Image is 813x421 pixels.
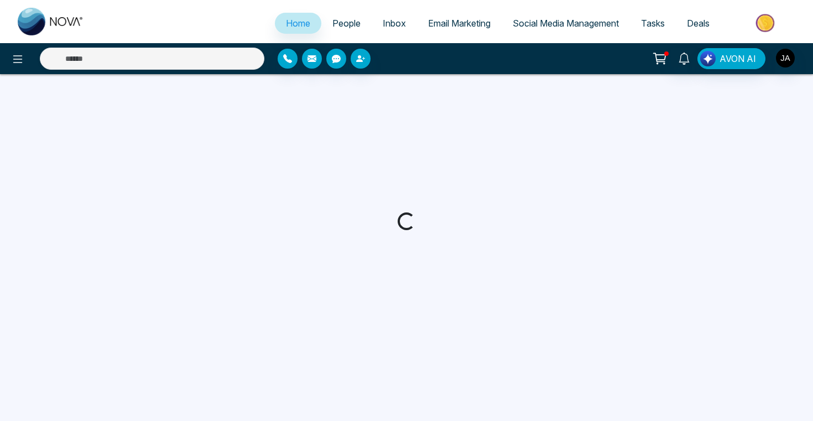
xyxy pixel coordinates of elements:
img: Nova CRM Logo [18,8,84,35]
a: Home [275,13,321,34]
span: Tasks [641,18,665,29]
a: Deals [676,13,721,34]
span: Inbox [383,18,406,29]
span: AVON AI [720,52,756,65]
span: Home [286,18,310,29]
span: People [332,18,361,29]
img: Market-place.gif [726,11,806,35]
span: Social Media Management [513,18,619,29]
span: Email Marketing [428,18,491,29]
img: Lead Flow [700,51,716,66]
span: Deals [687,18,710,29]
a: Email Marketing [417,13,502,34]
a: Tasks [630,13,676,34]
a: Social Media Management [502,13,630,34]
button: AVON AI [697,48,765,69]
a: Inbox [372,13,417,34]
img: User Avatar [776,49,795,67]
a: People [321,13,372,34]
